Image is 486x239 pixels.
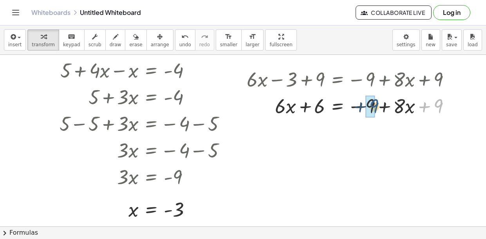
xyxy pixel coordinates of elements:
i: format_size [249,32,256,42]
span: redo [199,42,210,47]
span: fullscreen [269,42,292,47]
button: save [442,29,462,51]
i: redo [201,32,208,42]
span: settings [397,42,416,47]
a: Whiteboards [31,9,70,16]
button: new [421,29,440,51]
span: load [468,42,478,47]
span: draw [110,42,121,47]
span: keypad [63,42,80,47]
button: transform [27,29,59,51]
span: larger [246,42,259,47]
button: undoundo [175,29,195,51]
button: fullscreen [265,29,296,51]
span: erase [129,42,142,47]
button: Log in [433,5,470,20]
button: redoredo [195,29,214,51]
button: insert [4,29,26,51]
button: arrange [146,29,173,51]
span: arrange [151,42,169,47]
span: smaller [220,42,237,47]
button: settings [392,29,420,51]
button: scrub [84,29,106,51]
button: erase [125,29,146,51]
span: Collaborate Live [362,9,425,16]
button: draw [105,29,126,51]
span: transform [32,42,55,47]
i: keyboard [68,32,75,42]
span: undo [179,42,191,47]
span: scrub [89,42,101,47]
button: load [463,29,482,51]
i: undo [181,32,189,42]
button: keyboardkeypad [59,29,85,51]
i: format_size [225,32,232,42]
span: insert [8,42,22,47]
span: save [446,42,457,47]
span: new [426,42,435,47]
button: format_sizesmaller [216,29,242,51]
button: Toggle navigation [9,6,22,19]
button: Collaborate Live [356,5,432,20]
button: format_sizelarger [241,29,264,51]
